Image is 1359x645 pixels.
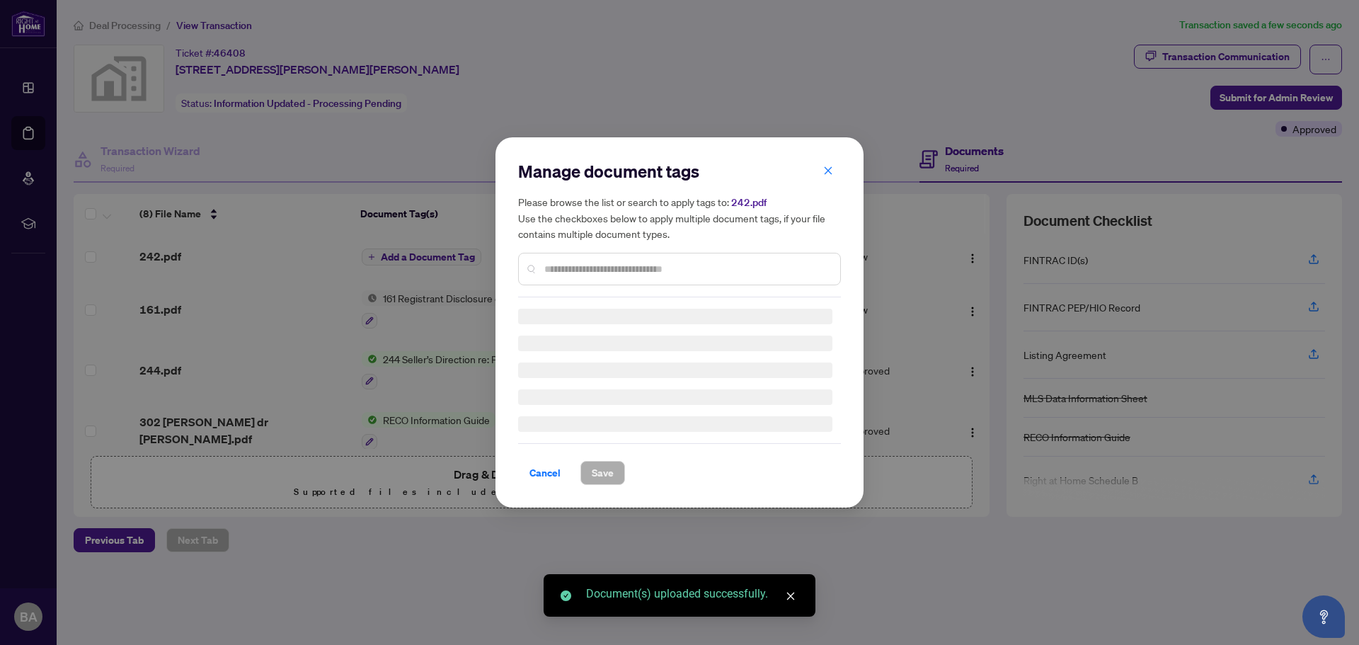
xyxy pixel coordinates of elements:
span: close [786,591,796,601]
button: Cancel [518,461,572,485]
span: check-circle [561,590,571,601]
button: Save [580,461,625,485]
h5: Please browse the list or search to apply tags to: Use the checkboxes below to apply multiple doc... [518,194,841,241]
button: Open asap [1302,595,1345,638]
span: Cancel [529,462,561,484]
div: Document(s) uploaded successfully. [586,586,798,603]
span: close [823,166,833,176]
span: 242.pdf [731,196,767,209]
h2: Manage document tags [518,160,841,183]
a: Close [783,588,798,604]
